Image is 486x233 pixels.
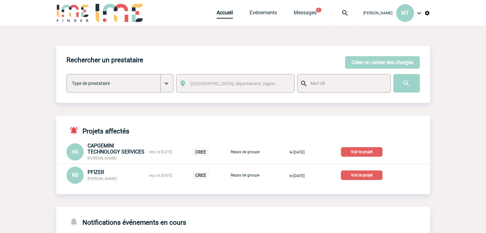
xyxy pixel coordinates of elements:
[393,74,420,93] input: Submit
[363,11,392,15] span: [PERSON_NAME]
[341,147,382,157] p: Voir le projet
[66,217,186,226] h4: Notifications événements en cours
[149,173,172,178] span: reçu le [DATE]
[192,148,209,156] p: CREE
[88,169,104,175] span: PFIZER
[217,10,233,19] a: Accueil
[316,8,321,12] button: 1
[192,171,209,179] p: CREE
[66,126,129,135] h4: Projets affectés
[69,217,82,226] img: notifications-24-px-g.png
[72,149,79,155] span: HG
[341,148,385,154] a: Voir le projet
[88,143,144,155] span: CAPGEMINI TECHNOLOGY SERVICES
[229,173,261,177] p: Repas de groupe
[401,10,409,16] span: MT
[250,10,277,19] a: Evénements
[309,79,385,87] input: Mot clé
[69,126,82,135] img: notifications-active-24-px-r.png
[66,56,143,64] h4: Rechercher un prestataire
[149,150,172,154] span: reçu le [DATE]
[294,10,317,19] a: Messages
[88,177,117,181] span: [PERSON_NAME]
[88,156,117,161] span: [PERSON_NAME]
[341,172,385,178] a: Voir le projet
[229,150,261,154] p: Repas de groupe
[56,4,89,22] img: IME-Finder
[289,150,305,154] span: le [DATE]
[341,170,382,180] p: Voir le projet
[72,172,78,178] span: RB
[190,81,279,86] span: [GEOGRAPHIC_DATA], département, région...
[289,174,305,178] span: le [DATE]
